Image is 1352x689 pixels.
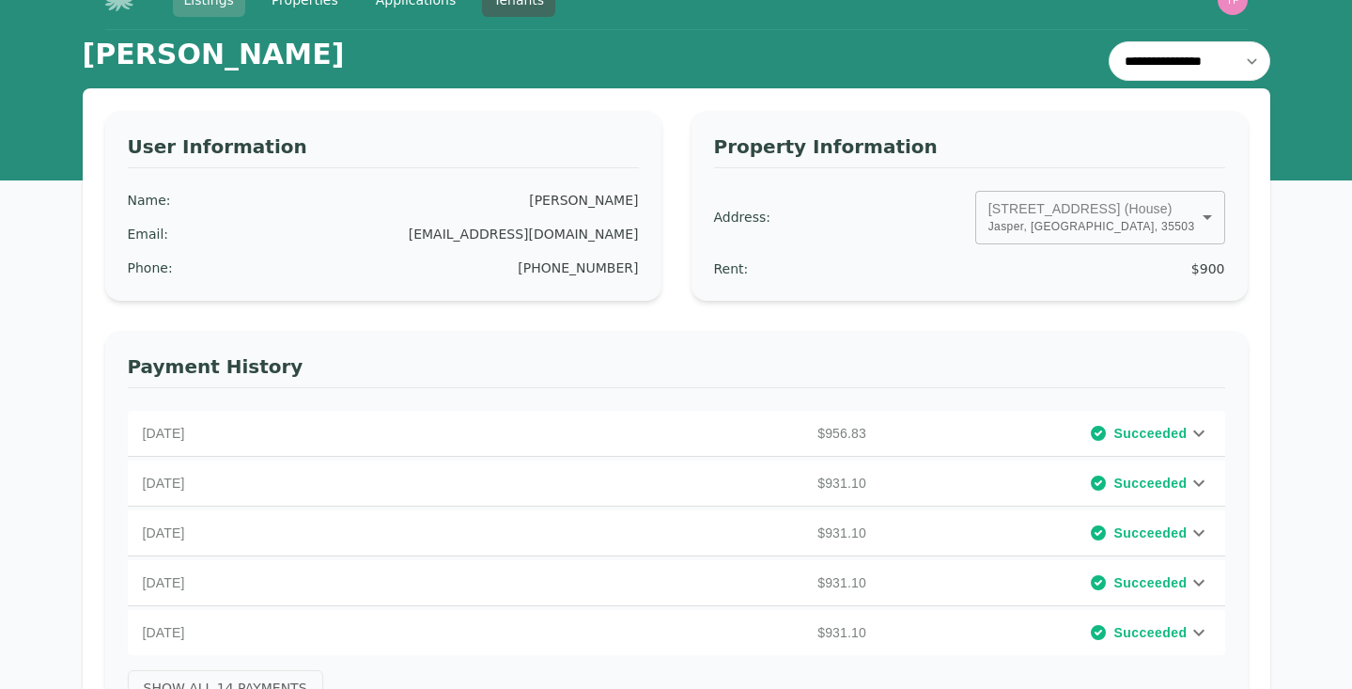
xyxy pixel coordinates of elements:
p: [DATE] [143,524,508,542]
div: [DATE]$931.10Succeeded [128,610,1225,655]
div: Email : [128,225,169,243]
div: [DATE]$931.10Succeeded [128,510,1225,556]
div: Name : [128,191,171,210]
span: Succeeded [1113,623,1187,642]
span: Succeeded [1113,573,1187,592]
div: $900 [1191,259,1225,278]
span: Succeeded [1113,524,1187,542]
span: Jasper, [GEOGRAPHIC_DATA], 35503 [988,218,1195,237]
span: Succeeded [1113,424,1187,443]
div: [PHONE_NUMBER] [518,258,638,277]
p: [STREET_ADDRESS] (House) [988,199,1195,218]
h3: Payment History [128,353,1225,388]
p: [DATE] [143,623,508,642]
p: $931.10 [508,623,874,642]
p: $931.10 [508,573,874,592]
p: $931.10 [508,524,874,542]
p: [DATE] [143,474,508,493]
div: [DATE]$931.10Succeeded [128,461,1225,506]
p: $956.83 [508,424,874,443]
div: Address : [714,208,770,227]
div: Rent : [714,259,749,278]
h1: [PERSON_NAME] [83,38,345,81]
p: [DATE] [143,573,508,592]
div: [PERSON_NAME] [529,191,638,210]
p: $931.10 [508,474,874,493]
h3: Property Information [714,133,1225,168]
span: Succeeded [1113,474,1187,493]
div: [DATE]$956.83Succeeded [128,411,1225,456]
div: Phone : [128,258,173,277]
h3: User Information [128,133,639,168]
div: [DATE]$931.10Succeeded [128,560,1225,605]
p: [DATE] [143,424,508,443]
div: [EMAIL_ADDRESS][DOMAIN_NAME] [409,225,639,243]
